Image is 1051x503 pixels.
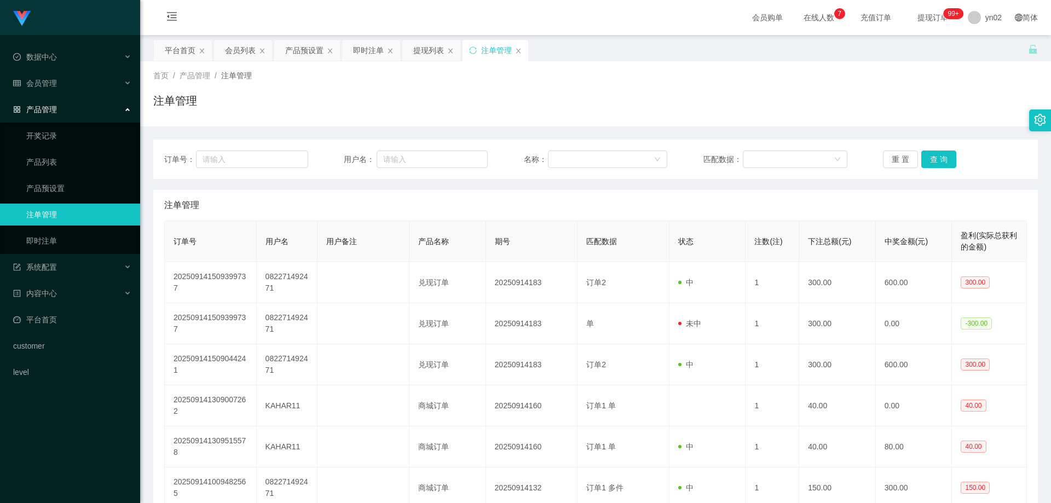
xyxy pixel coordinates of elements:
i: 图标: table [13,79,21,87]
span: 匹配数据： [703,154,743,165]
i: 图标: appstore-o [13,106,21,113]
td: KAHAR11 [257,426,318,467]
td: 20250914183 [486,262,578,303]
span: 名称： [524,154,548,165]
span: 单 [586,319,594,328]
span: 注单管理 [164,199,199,212]
a: 产品预设置 [26,177,131,199]
td: 1 [746,303,799,344]
i: 图标: unlock [1028,44,1038,54]
input: 请输入 [377,151,488,168]
td: 202509141309515578 [165,426,257,467]
span: 300.00 [961,359,990,371]
i: 图标: close [447,48,454,54]
span: 系统配置 [13,263,57,271]
td: 40.00 [799,385,876,426]
span: 数据中心 [13,53,57,61]
td: 202509141509399737 [165,303,257,344]
td: 202509141309007262 [165,385,257,426]
i: 图标: menu-fold [153,1,190,36]
i: 图标: close [515,48,522,54]
a: 图标: dashboard平台首页 [13,309,131,331]
td: 202509141509044241 [165,344,257,385]
td: 202509141509399737 [165,262,257,303]
td: 兑现订单 [409,303,486,344]
td: 0.00 [876,303,952,344]
span: 注单管理 [221,71,252,80]
span: 首页 [153,71,169,80]
td: 0.00 [876,385,952,426]
td: 1 [746,385,799,426]
i: 图标: close [387,48,394,54]
span: 产品管理 [180,71,210,80]
i: 图标: down [654,156,661,164]
span: 未中 [678,319,701,328]
span: 充值订单 [855,14,897,21]
td: 082271492471 [257,262,318,303]
td: KAHAR11 [257,385,318,426]
td: 082271492471 [257,344,318,385]
span: 订单2 [586,278,606,287]
span: 用户备注 [326,237,357,246]
span: 中 [678,442,694,451]
span: 中奖金额(元) [885,237,928,246]
td: 兑现订单 [409,344,486,385]
span: 中 [678,278,694,287]
sup: 291 [943,8,963,19]
span: 用户名： [344,154,377,165]
span: 订单号 [174,237,197,246]
div: 平台首页 [165,40,195,61]
span: 在线人数 [798,14,840,21]
td: 20250914160 [486,426,578,467]
span: 注数(注) [754,237,782,246]
td: 1 [746,262,799,303]
i: 图标: global [1015,14,1023,21]
td: 40.00 [799,426,876,467]
td: 兑现订单 [409,262,486,303]
span: / [173,71,175,80]
span: 订单1 单 [586,401,616,410]
span: 40.00 [961,441,986,453]
span: 匹配数据 [586,237,617,246]
a: 开奖记录 [26,125,131,147]
a: customer [13,335,131,357]
td: 1 [746,344,799,385]
span: 期号 [495,237,510,246]
input: 请输入 [196,151,308,168]
a: level [13,361,131,383]
i: 图标: close [327,48,333,54]
a: 即时注单 [26,230,131,252]
span: 300.00 [961,276,990,288]
span: 状态 [678,237,694,246]
td: 20250914160 [486,385,578,426]
td: 商城订单 [409,385,486,426]
i: 图标: sync [469,47,477,54]
td: 300.00 [799,262,876,303]
span: 订单2 [586,360,606,369]
td: 600.00 [876,262,952,303]
i: 图标: form [13,263,21,271]
td: 082271492471 [257,303,318,344]
div: 产品预设置 [285,40,324,61]
span: 下注总额(元) [808,237,851,246]
span: 提现订单 [912,14,954,21]
span: 用户名 [265,237,288,246]
td: 20250914183 [486,344,578,385]
a: 产品列表 [26,151,131,173]
p: 7 [838,8,841,19]
div: 提现列表 [413,40,444,61]
img: logo.9652507e.png [13,11,31,26]
td: 1 [746,426,799,467]
div: 即时注单 [353,40,384,61]
span: 盈利(实际总获利的金额) [961,231,1017,251]
i: 图标: close [259,48,265,54]
h1: 注单管理 [153,92,197,109]
div: 会员列表 [225,40,256,61]
i: 图标: close [199,48,205,54]
span: -300.00 [961,317,992,329]
i: 图标: profile [13,290,21,297]
span: 会员管理 [13,79,57,88]
a: 注单管理 [26,204,131,226]
span: 产品名称 [418,237,449,246]
span: 40.00 [961,400,986,412]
